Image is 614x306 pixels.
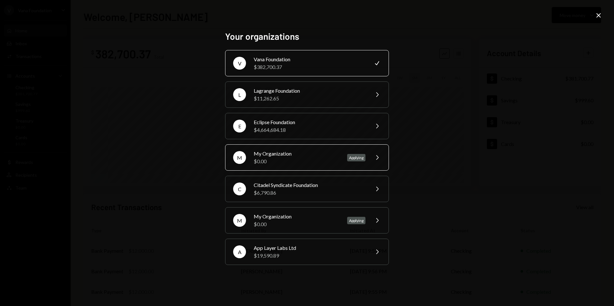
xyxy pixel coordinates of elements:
div: L [233,88,246,101]
h2: Your organizations [225,30,389,43]
div: $382,700.37 [254,63,365,71]
button: VVana Foundation$382,700.37 [225,50,389,76]
div: E [233,120,246,132]
button: AApp Layer Labs Ltd$19,590.89 [225,239,389,265]
button: LLagrange Foundation$11,262.65 [225,81,389,108]
div: Citadel Syndicate Foundation [254,181,365,189]
button: MMy Organization$0.00Applying [225,207,389,234]
div: Lagrange Foundation [254,87,365,95]
div: Vana Foundation [254,55,365,63]
div: Applying [347,154,365,161]
div: My Organization [254,213,339,220]
div: C [233,183,246,195]
button: EEclipse Foundation$4,664,684.18 [225,113,389,139]
div: $11,262.65 [254,95,365,102]
div: $4,664,684.18 [254,126,365,134]
div: V [233,57,246,70]
div: $0.00 [254,220,339,228]
button: MMy Organization$0.00Applying [225,144,389,171]
div: $19,590.89 [254,252,365,259]
div: $6,790.86 [254,189,365,197]
div: Eclipse Foundation [254,118,365,126]
div: $0.00 [254,157,339,165]
div: M [233,151,246,164]
div: A [233,245,246,258]
button: CCitadel Syndicate Foundation$6,790.86 [225,176,389,202]
div: M [233,214,246,227]
div: My Organization [254,150,339,157]
div: Applying [347,217,365,224]
div: App Layer Labs Ltd [254,244,365,252]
